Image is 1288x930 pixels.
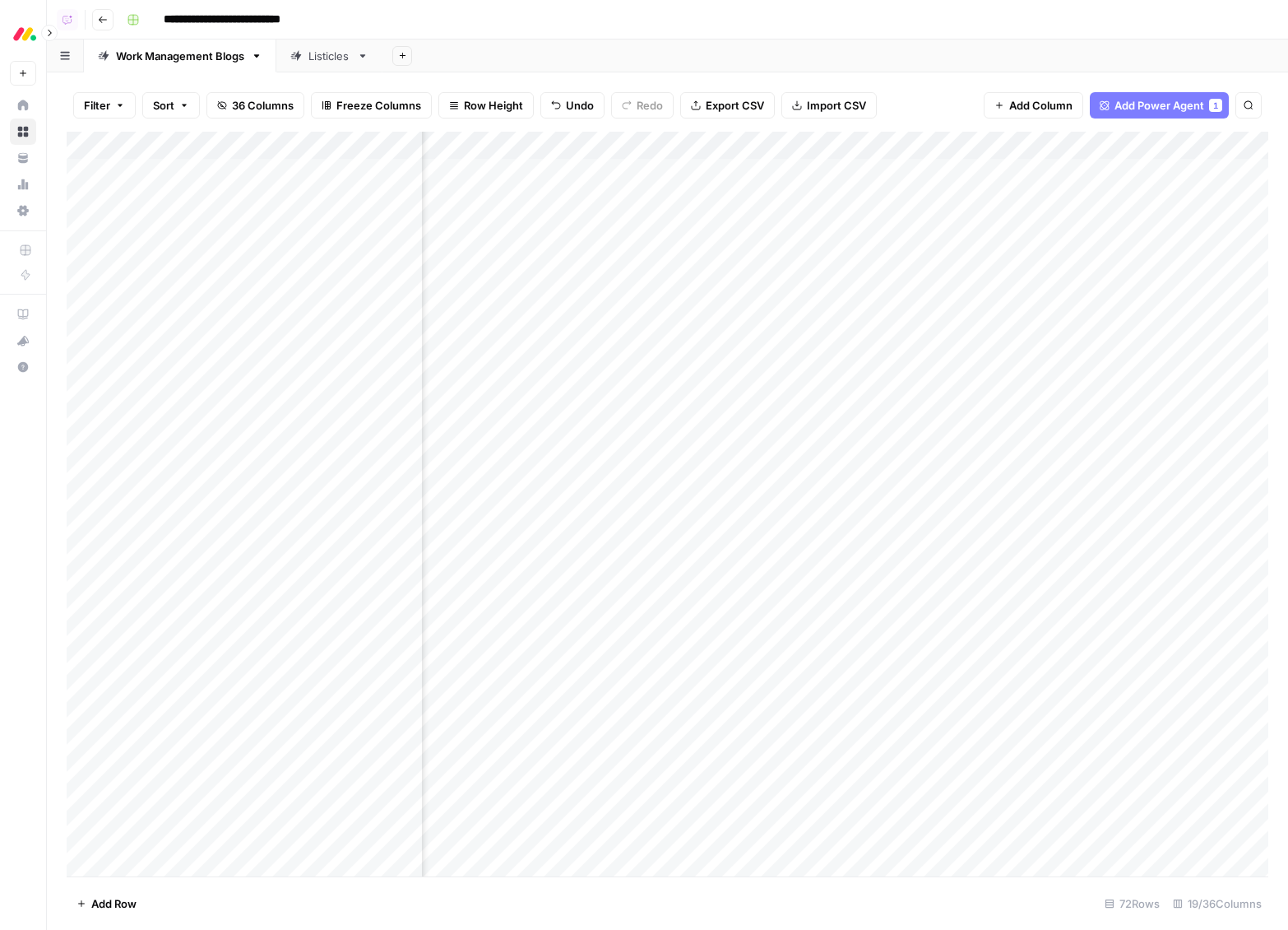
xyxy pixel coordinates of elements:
[91,895,137,912] span: Add Row
[311,92,432,119] button: Freeze Columns
[116,48,244,64] div: Work Management Blogs
[10,328,36,354] button: What's new?
[540,92,605,119] button: Undo
[1209,99,1222,112] div: 1
[10,145,36,171] a: Your Data
[611,92,674,119] button: Redo
[142,92,200,119] button: Sort
[276,40,382,72] a: Listicles
[1009,97,1073,114] span: Add Column
[73,92,136,119] button: Filter
[232,97,294,114] span: 36 Columns
[10,301,36,328] a: AirOps Academy
[706,97,764,114] span: Export CSV
[781,92,877,119] button: Import CSV
[10,119,36,145] a: Browse
[10,354,36,380] button: Help + Support
[10,19,39,49] img: Monday.com Logo
[84,97,110,114] span: Filter
[153,97,174,114] span: Sort
[308,48,350,64] div: Listicles
[807,97,866,114] span: Import CSV
[1213,99,1218,112] span: 1
[11,328,35,353] div: What's new?
[1166,890,1268,917] div: 19/36 Columns
[10,171,36,198] a: Usage
[566,97,594,114] span: Undo
[1114,97,1204,114] span: Add Power Agent
[67,890,146,917] button: Add Row
[1098,890,1166,917] div: 72 Rows
[1090,92,1229,119] button: Add Power Agent1
[438,92,534,119] button: Row Height
[10,13,36,54] button: Workspace: Monday.com
[984,92,1083,119] button: Add Column
[206,92,304,119] button: 36 Columns
[336,97,421,114] span: Freeze Columns
[84,40,276,72] a: Work Management Blogs
[464,97,523,114] span: Row Height
[10,198,36,224] a: Settings
[10,92,36,119] a: Home
[637,97,663,114] span: Redo
[680,92,775,119] button: Export CSV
